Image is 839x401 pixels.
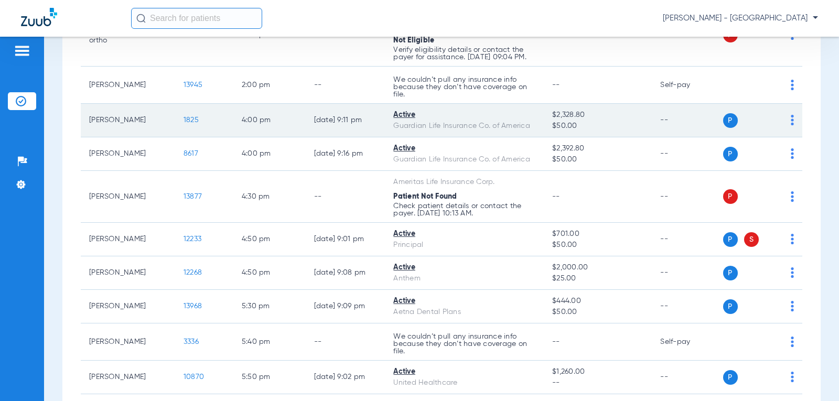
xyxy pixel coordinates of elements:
img: Search Icon [136,14,146,23]
td: 5:30 PM [233,290,306,323]
p: We couldn’t pull any insurance info because they don’t have coverage on file. [393,76,535,98]
span: $2,328.80 [552,110,643,121]
td: 4:30 PM [233,171,306,223]
td: [DATE] 9:11 PM [306,104,385,137]
td: [DATE] 9:09 PM [306,290,385,323]
img: group-dot-blue.svg [791,301,794,311]
div: United Healthcare [393,377,535,388]
td: [PERSON_NAME] [81,223,175,256]
div: Principal [393,240,535,251]
td: [PERSON_NAME] [81,104,175,137]
span: Not Eligible [393,37,434,44]
span: 12233 [184,235,201,243]
span: 13968 [184,302,202,310]
td: 4:00 PM [233,137,306,171]
img: Zuub Logo [21,8,57,26]
td: 2:00 PM [233,67,306,104]
td: [PERSON_NAME] [81,256,175,290]
span: P [723,113,738,128]
div: Active [393,366,535,377]
p: We couldn’t pull any insurance info because they don’t have coverage on file. [393,333,535,355]
span: P [723,232,738,247]
td: [PERSON_NAME] [81,361,175,394]
span: 8617 [184,150,198,157]
td: -- [306,67,385,104]
td: 5:50 PM [233,361,306,394]
div: Guardian Life Insurance Co. of America [393,121,535,132]
td: -- [652,361,723,394]
img: group-dot-blue.svg [791,115,794,125]
span: -- [552,377,643,388]
td: -- [306,323,385,361]
td: Self-pay [652,67,723,104]
td: -- [652,256,723,290]
span: P [723,147,738,161]
span: [PERSON_NAME] - [GEOGRAPHIC_DATA] [663,13,818,24]
span: -- [552,338,560,345]
td: 4:50 PM [233,223,306,256]
span: 13945 [184,81,202,89]
div: Ameritas Life Insurance Corp. [393,177,535,188]
td: 4:50 PM [233,256,306,290]
div: Aetna Dental Plans [393,307,535,318]
td: Self-pay [652,323,723,361]
span: -- [552,81,560,89]
span: $50.00 [552,154,643,165]
img: group-dot-blue.svg [791,234,794,244]
div: Guardian Life Insurance Co. of America [393,154,535,165]
span: $50.00 [552,307,643,318]
span: P [723,370,738,385]
td: 4:00 PM [233,104,306,137]
div: Active [393,110,535,121]
div: Anthem [393,273,535,284]
span: S [744,232,759,247]
span: $50.00 [552,121,643,132]
td: [DATE] 9:16 PM [306,137,385,171]
td: [DATE] 9:01 PM [306,223,385,256]
img: group-dot-blue.svg [791,337,794,347]
img: group-dot-blue.svg [791,267,794,278]
span: 10870 [184,373,204,381]
td: [PERSON_NAME] [81,67,175,104]
div: Active [393,296,535,307]
img: group-dot-blue.svg [791,372,794,382]
span: $2,392.80 [552,143,643,154]
span: $50.00 [552,240,643,251]
img: hamburger-icon [14,45,30,57]
img: group-dot-blue.svg [791,80,794,90]
span: $444.00 [552,296,643,307]
input: Search for patients [131,8,262,29]
span: 1825 [184,116,199,124]
img: group-dot-blue.svg [791,148,794,159]
td: -- [652,104,723,137]
td: [DATE] 9:08 PM [306,256,385,290]
td: 5:40 PM [233,323,306,361]
span: Patient Not Found [393,193,457,200]
span: $2,000.00 [552,262,643,273]
td: [PERSON_NAME] [81,323,175,361]
span: 3336 [184,338,199,345]
td: [PERSON_NAME] [81,171,175,223]
td: -- [652,137,723,171]
span: P [723,299,738,314]
td: -- [652,290,723,323]
span: P [723,266,738,280]
span: 13877 [184,193,202,200]
div: Active [393,262,535,273]
td: [PERSON_NAME] [81,290,175,323]
td: -- [652,171,723,223]
p: Check patient details or contact the payer. [DATE] 10:13 AM. [393,202,535,217]
td: -- [306,171,385,223]
span: 12268 [184,269,202,276]
span: $701.00 [552,229,643,240]
div: Active [393,143,535,154]
p: Verify eligibility details or contact the payer for assistance. [DATE] 09:04 PM. [393,46,535,61]
span: -- [552,193,560,200]
span: P [723,189,738,204]
span: $1,260.00 [552,366,643,377]
div: Active [393,229,535,240]
td: [PERSON_NAME] [81,137,175,171]
td: [DATE] 9:02 PM [306,361,385,394]
td: -- [652,223,723,256]
img: group-dot-blue.svg [791,191,794,202]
